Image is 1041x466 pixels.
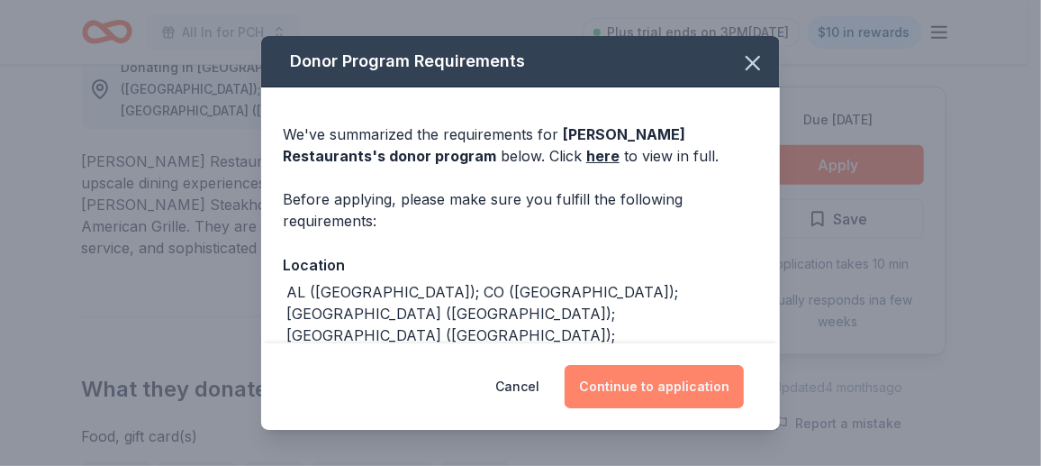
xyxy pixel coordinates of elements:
div: We've summarized the requirements for below. Click to view in full. [283,123,758,167]
button: Continue to application [565,365,744,408]
div: Before applying, please make sure you fulfill the following requirements: [283,188,758,232]
div: Donor Program Requirements [261,36,780,87]
button: Cancel [495,365,539,408]
div: AL ([GEOGRAPHIC_DATA]); CO ([GEOGRAPHIC_DATA]); [GEOGRAPHIC_DATA] ([GEOGRAPHIC_DATA]); [GEOGRAPHI... [286,281,758,433]
a: here [586,145,620,167]
div: Location [283,253,758,277]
